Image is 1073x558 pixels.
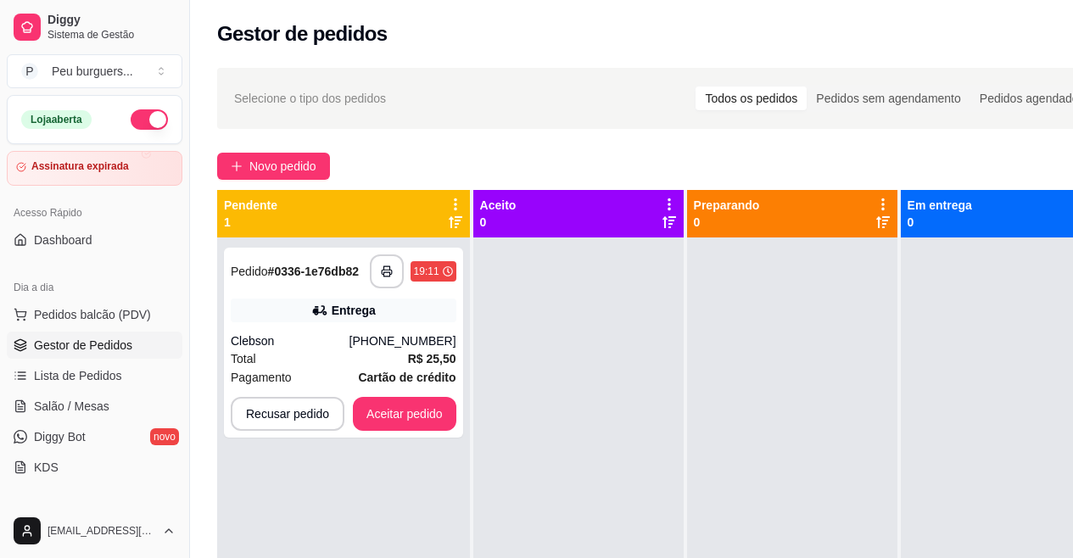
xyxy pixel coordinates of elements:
span: P [21,63,38,80]
span: Dashboard [34,232,92,248]
div: 19:11 [414,265,439,278]
a: DiggySistema de Gestão [7,7,182,47]
button: Aceitar pedido [353,397,456,431]
span: Salão / Mesas [34,398,109,415]
p: 0 [480,214,517,231]
a: Dashboard [7,226,182,254]
button: Recusar pedido [231,397,344,431]
p: Em entrega [908,197,972,214]
a: Lista de Pedidos [7,362,182,389]
a: Diggy Botnovo [7,423,182,450]
span: Gestor de Pedidos [34,337,132,354]
a: KDS [7,454,182,481]
div: Peu burguers ... [52,63,133,80]
button: Novo pedido [217,153,330,180]
button: Pedidos balcão (PDV) [7,301,182,328]
div: Acesso Rápido [7,199,182,226]
div: Dia a dia [7,274,182,301]
span: Pagamento [231,368,292,387]
div: Pedidos sem agendamento [807,86,970,110]
span: Diggy [48,13,176,28]
p: 0 [694,214,760,231]
div: Catálogo [7,501,182,528]
div: Clebson [231,332,349,349]
span: Total [231,349,256,368]
p: Preparando [694,197,760,214]
p: Pendente [224,197,277,214]
div: Todos os pedidos [696,86,807,110]
a: Gestor de Pedidos [7,332,182,359]
span: Novo pedido [249,157,316,176]
p: 1 [224,214,277,231]
button: Alterar Status [131,109,168,130]
span: Lista de Pedidos [34,367,122,384]
p: 0 [908,214,972,231]
h2: Gestor de pedidos [217,20,388,47]
span: Selecione o tipo dos pedidos [234,89,386,108]
div: Loja aberta [21,110,92,129]
span: Sistema de Gestão [48,28,176,42]
p: Aceito [480,197,517,214]
span: Pedido [231,265,268,278]
a: Salão / Mesas [7,393,182,420]
span: [EMAIL_ADDRESS][DOMAIN_NAME] [48,524,155,538]
article: Assinatura expirada [31,160,129,173]
button: [EMAIL_ADDRESS][DOMAIN_NAME] [7,511,182,551]
a: Assinatura expirada [7,151,182,186]
div: Entrega [332,302,376,319]
strong: Cartão de crédito [358,371,455,384]
button: Select a team [7,54,182,88]
strong: # 0336-1e76db82 [268,265,359,278]
span: KDS [34,459,59,476]
span: Diggy Bot [34,428,86,445]
div: [PHONE_NUMBER] [349,332,456,349]
strong: R$ 25,50 [408,352,456,365]
span: Pedidos balcão (PDV) [34,306,151,323]
span: plus [231,160,243,172]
